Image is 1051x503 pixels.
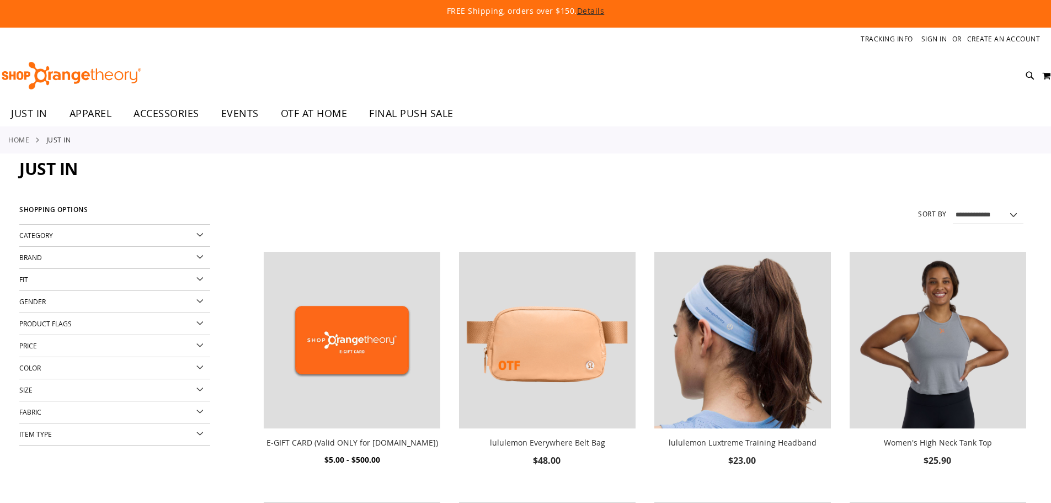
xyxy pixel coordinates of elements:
a: E-GIFT CARD (Valid ONLY for [DOMAIN_NAME]) [266,437,438,448]
div: Product Flags [19,313,210,335]
a: OTF AT HOME [270,101,359,126]
img: lululemon Everywhere Belt Bag [459,252,636,428]
span: Gender [19,297,46,306]
span: Brand [19,253,42,262]
div: Color [19,357,210,379]
span: Color [19,363,41,372]
span: $48.00 [533,454,562,467]
span: EVENTS [221,101,259,126]
div: Fit [19,269,210,291]
span: FINAL PUSH SALE [369,101,454,126]
span: Product Flags [19,319,72,328]
span: Fit [19,275,28,284]
span: ACCESSORIES [134,101,199,126]
span: $5.00 - $500.00 [324,454,380,465]
a: FINAL PUSH SALE [358,101,465,126]
div: product [844,246,1032,496]
div: product [454,246,641,496]
span: Category [19,231,53,240]
a: lululemon Everywhere Belt Bag [459,252,636,431]
span: JUST IN [11,101,47,126]
span: Size [19,385,33,394]
div: Fabric [19,401,210,423]
strong: Shopping Options [19,201,210,225]
a: EVENTS [210,101,270,126]
div: product [649,246,836,496]
a: ACCESSORIES [122,101,210,126]
img: E-GIFT CARD (Valid ONLY for ShopOrangetheory.com) [264,252,440,428]
label: Sort By [918,209,947,219]
div: Category [19,225,210,247]
span: $23.00 [728,454,757,467]
div: Price [19,335,210,357]
span: Fabric [19,407,41,416]
a: Sign In [921,34,947,44]
span: APPAREL [70,101,112,126]
span: OTF AT HOME [281,101,348,126]
div: Gender [19,291,210,313]
a: Image of Womens BB High Neck Tank Grey [850,252,1026,431]
div: product [258,246,446,495]
img: Image of Womens BB High Neck Tank Grey [850,252,1026,428]
span: Item Type [19,430,52,438]
a: Create an Account [967,34,1041,44]
a: Details [577,6,605,16]
a: E-GIFT CARD (Valid ONLY for ShopOrangetheory.com) [264,252,440,431]
a: lululemon Luxtreme Training Headband [654,252,831,431]
img: lululemon Luxtreme Training Headband [654,252,831,428]
a: lululemon Everywhere Belt Bag [490,437,605,448]
span: Price [19,341,37,350]
div: Brand [19,247,210,269]
strong: JUST IN [46,135,71,145]
p: FREE Shipping, orders over $150. [195,6,857,17]
a: APPAREL [58,101,123,126]
a: lululemon Luxtreme Training Headband [669,437,817,448]
a: Tracking Info [861,34,913,44]
a: Home [8,135,29,145]
a: Women's High Neck Tank Top [884,437,992,448]
div: Item Type [19,423,210,446]
span: JUST IN [19,157,78,180]
span: $25.90 [924,454,953,467]
div: Size [19,379,210,401]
